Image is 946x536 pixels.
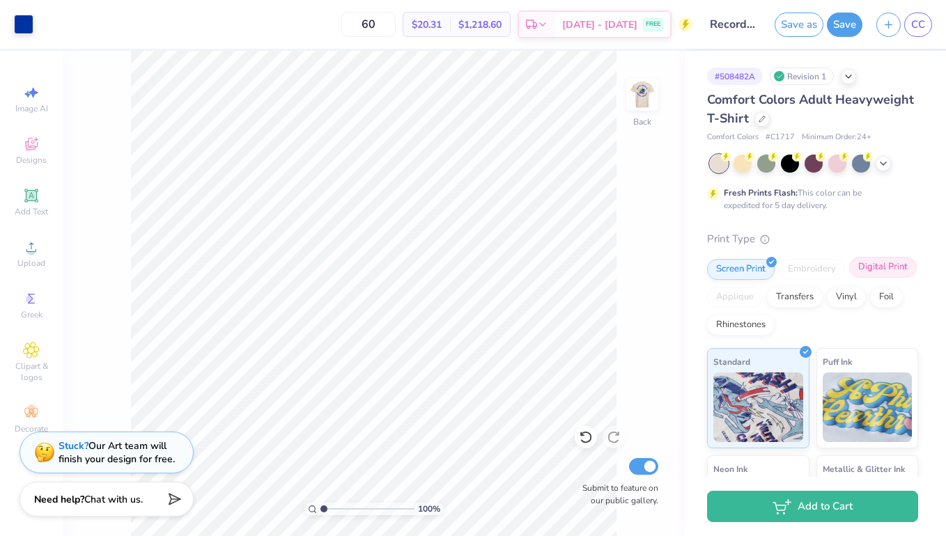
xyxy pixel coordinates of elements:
[707,68,763,85] div: # 508482A
[904,13,932,37] a: CC
[823,354,852,369] span: Puff Ink
[16,155,47,166] span: Designs
[15,206,48,217] span: Add Text
[713,354,750,369] span: Standard
[724,187,798,198] strong: Fresh Prints Flash:
[562,17,637,32] span: [DATE] - [DATE]
[707,259,775,280] div: Screen Print
[767,287,823,308] div: Transfers
[15,423,48,434] span: Decorate
[21,309,42,320] span: Greek
[707,287,763,308] div: Applique
[707,231,918,247] div: Print Type
[713,462,747,476] span: Neon Ink
[775,13,823,37] button: Save as
[707,91,914,127] span: Comfort Colors Adult Heavyweight T-Shirt
[412,17,442,32] span: $20.31
[766,132,795,143] span: # C1717
[870,287,903,308] div: Foil
[7,361,56,383] span: Clipart & logos
[341,12,396,37] input: – –
[59,439,88,452] strong: Stuck?
[699,10,768,38] input: Untitled Design
[827,13,862,37] button: Save
[707,315,775,336] div: Rhinestones
[707,132,759,143] span: Comfort Colors
[646,19,660,29] span: FREE
[418,503,440,515] span: 100 %
[628,81,656,109] img: Back
[849,257,917,278] div: Digital Print
[34,493,84,506] strong: Need help?
[770,68,834,85] div: Revision 1
[59,439,175,466] div: Our Art team will finish your design for free.
[707,491,918,522] button: Add to Cart
[724,187,895,212] div: This color can be expedited for 5 day delivery.
[15,103,48,114] span: Image AI
[823,462,905,476] span: Metallic & Glitter Ink
[84,493,143,506] span: Chat with us.
[779,259,845,280] div: Embroidery
[633,116,651,128] div: Back
[575,482,658,507] label: Submit to feature on our public gallery.
[802,132,871,143] span: Minimum Order: 24 +
[17,258,45,269] span: Upload
[458,17,502,32] span: $1,218.60
[823,372,913,442] img: Puff Ink
[827,287,866,308] div: Vinyl
[713,372,803,442] img: Standard
[911,17,925,33] span: CC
